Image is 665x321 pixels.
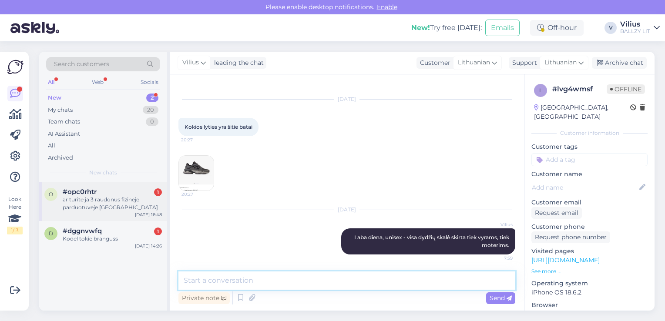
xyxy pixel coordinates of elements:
[411,23,430,32] b: New!
[48,117,80,126] div: Team chats
[530,20,584,36] div: Off-hour
[531,231,610,243] div: Request phone number
[531,279,648,288] p: Operating system
[532,183,638,192] input: Add name
[354,234,511,248] span: Laba diena, unisex - visa dydžių skalė skirta tiek vyrams, tiek moterims.
[154,188,162,196] div: 1
[63,227,102,235] span: #dggnvwfq
[7,59,24,75] img: Askly Logo
[48,106,73,114] div: My chats
[531,129,648,137] div: Customer information
[534,103,630,121] div: [GEOGRAPHIC_DATA], [GEOGRAPHIC_DATA]
[531,142,648,151] p: Customer tags
[7,227,23,234] div: 1 / 3
[416,58,450,67] div: Customer
[146,94,158,102] div: 2
[185,124,252,130] span: Kokios lyties yra šitie batai
[531,207,582,219] div: Request email
[509,58,537,67] div: Support
[531,170,648,179] p: Customer name
[135,211,162,218] div: [DATE] 16:48
[154,227,162,235] div: 1
[135,243,162,249] div: [DATE] 14:26
[63,235,162,243] div: Kodėl tokie branguss
[178,292,230,304] div: Private note
[48,94,61,102] div: New
[480,255,513,261] span: 7:59
[620,21,660,35] a: ViliusBALLZY LIT
[531,153,648,166] input: Add a tag
[531,301,648,310] p: Browser
[620,28,650,35] div: BALLZY LIT
[143,106,158,114] div: 20
[531,267,648,275] p: See more ...
[182,58,199,67] span: Vilius
[411,23,482,33] div: Try free [DATE]:
[7,195,23,234] div: Look Here
[531,247,648,256] p: Visited pages
[179,156,214,191] img: Attachment
[63,196,162,211] div: ar turite ja 3 raudonus fizineje parduotuveje [GEOGRAPHIC_DATA]
[49,230,53,237] span: d
[48,154,73,162] div: Archived
[90,77,105,88] div: Web
[211,58,264,67] div: leading the chat
[531,256,600,264] a: [URL][DOMAIN_NAME]
[49,191,53,197] span: o
[46,77,56,88] div: All
[490,294,512,302] span: Send
[146,117,158,126] div: 0
[458,58,490,67] span: Lithuanian
[531,222,648,231] p: Customer phone
[531,288,648,297] p: iPhone OS 18.6.2
[139,77,160,88] div: Socials
[181,137,214,143] span: 20:27
[607,84,645,94] span: Offline
[552,84,607,94] div: # lvg4wmsf
[620,21,650,28] div: Vilius
[485,20,520,36] button: Emails
[531,310,648,319] p: Safari 18.6
[54,60,109,69] span: Search customers
[539,87,542,94] span: l
[605,22,617,34] div: V
[592,57,647,69] div: Archive chat
[531,198,648,207] p: Customer email
[63,188,97,196] span: #opc0rhtr
[48,130,80,138] div: AI Assistant
[48,141,55,150] div: All
[178,95,515,103] div: [DATE]
[480,221,513,228] span: Vilius
[178,206,515,214] div: [DATE]
[181,191,214,197] span: 20:27
[374,3,400,11] span: Enable
[89,169,117,177] span: New chats
[544,58,577,67] span: Lithuanian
